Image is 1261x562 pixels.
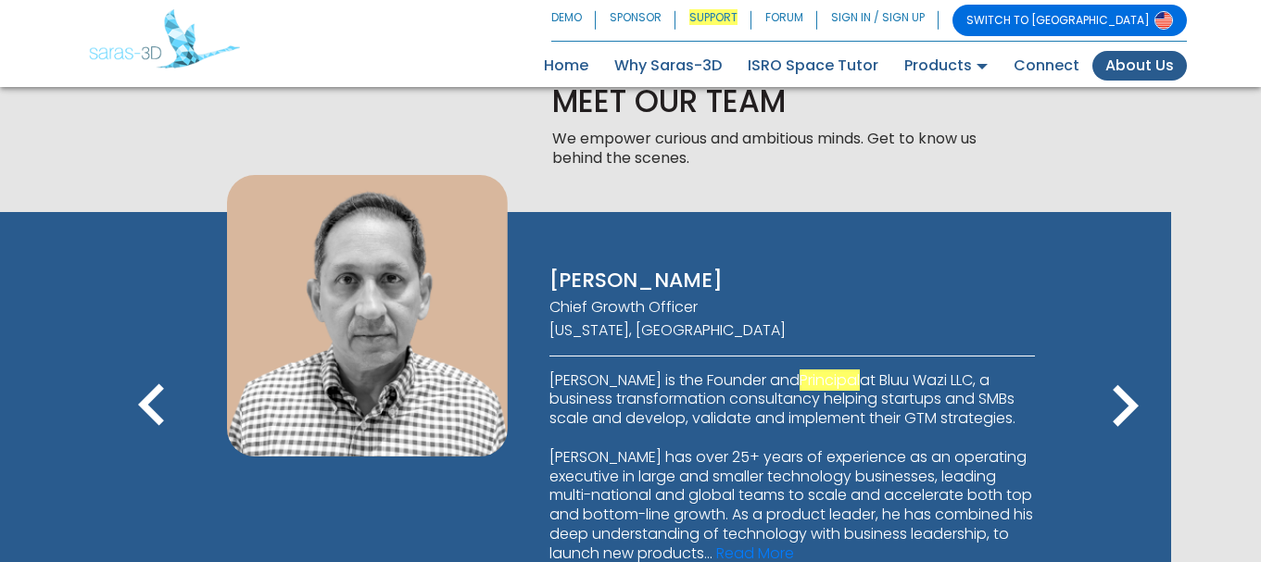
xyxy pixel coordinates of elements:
[1083,432,1166,454] span: Next
[549,268,1035,294] p: [PERSON_NAME]
[549,321,1035,341] p: [US_STATE], [GEOGRAPHIC_DATA]
[689,9,738,25] em: SUPPORT
[110,432,194,454] span: Previous
[952,5,1187,36] a: SWITCH TO [GEOGRAPHIC_DATA]
[1092,51,1187,81] a: About Us
[675,5,751,36] a: SUPPORT
[552,82,988,122] p: MEET OUR TEAM
[735,51,891,81] a: ISRO Space Tutor
[227,175,508,456] img: Kanchan Mhatre
[531,51,601,81] a: Home
[1001,51,1092,81] a: Connect
[551,5,596,36] a: DEMO
[549,298,1035,318] p: Chief Growth Officer
[89,9,240,69] img: Saras 3D
[751,5,817,36] a: FORUM
[1083,365,1166,448] i: keyboard_arrow_right
[552,130,988,169] p: We empower curious and ambitious minds. Get to know us behind the scenes.
[596,5,675,36] a: SPONSOR
[110,365,194,448] i: keyboard_arrow_left
[817,5,939,36] a: SIGN IN / SIGN UP
[601,51,735,81] a: Why Saras-3D
[1154,11,1173,30] img: Switch to USA
[891,51,1001,81] a: Products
